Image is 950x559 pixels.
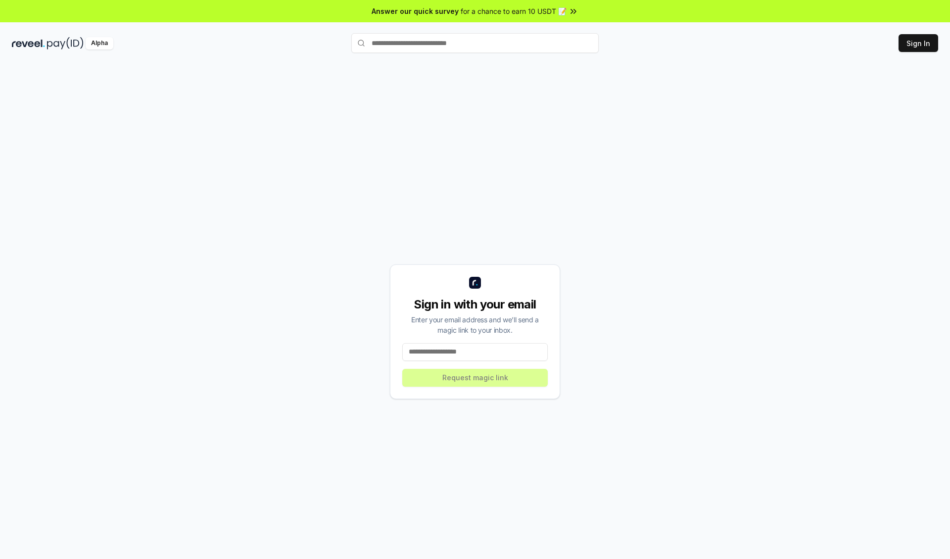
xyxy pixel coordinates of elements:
span: Answer our quick survey [372,6,459,16]
img: logo_small [469,277,481,289]
div: Enter your email address and we’ll send a magic link to your inbox. [402,314,548,335]
div: Sign in with your email [402,297,548,312]
div: Alpha [86,37,113,50]
button: Sign In [899,34,938,52]
img: pay_id [47,37,84,50]
span: for a chance to earn 10 USDT 📝 [461,6,567,16]
img: reveel_dark [12,37,45,50]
